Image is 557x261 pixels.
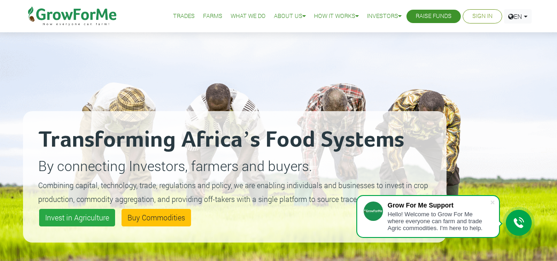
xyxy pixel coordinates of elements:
a: About Us [274,12,306,21]
a: How it Works [314,12,359,21]
a: EN [504,9,532,24]
a: Sign In [472,12,493,21]
a: Investors [367,12,401,21]
small: Combining capital, technology, trade, regulations and policy, we are enabling individuals and bus... [38,180,428,204]
a: Invest in Agriculture [39,209,115,226]
h2: Transforming Africa’s Food Systems [38,126,431,154]
a: Raise Funds [416,12,452,21]
div: Grow For Me Support [388,202,490,209]
p: By connecting Investors, farmers and buyers. [38,155,431,176]
a: Farms [203,12,222,21]
div: Hello! Welcome to Grow For Me where everyone can farm and trade Agric commodities. I'm here to help. [388,211,490,231]
a: Trades [173,12,195,21]
a: Buy Commodities [122,209,191,226]
a: What We Do [231,12,266,21]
